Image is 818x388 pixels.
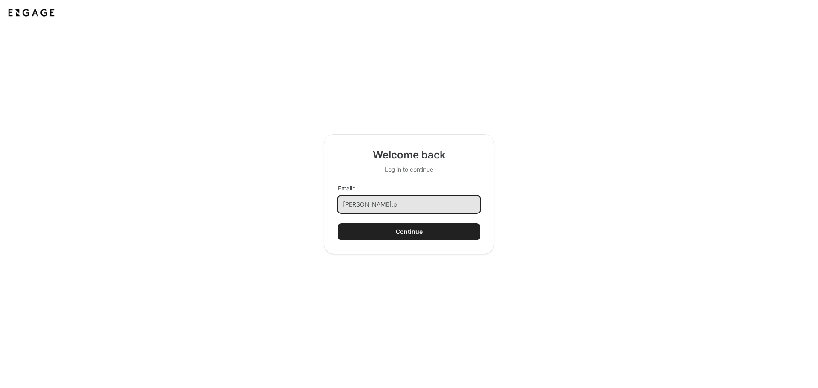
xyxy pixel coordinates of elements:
input: Enter your email [338,196,480,213]
label: Email [338,184,355,193]
span: required [352,184,355,192]
img: Application logo [7,7,56,19]
div: Continue [396,227,423,236]
h2: Welcome back [373,148,446,162]
button: Continue [338,223,480,240]
p: Log in to continue [373,165,446,174]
